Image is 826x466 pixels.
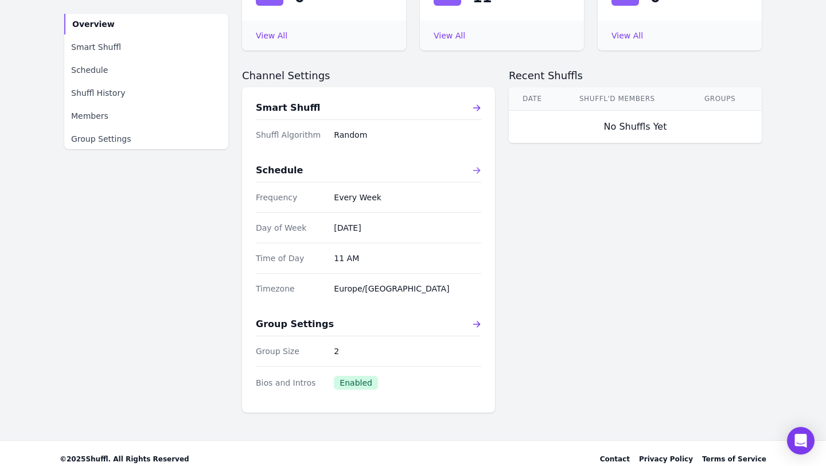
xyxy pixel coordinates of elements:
th: Shuffl'd Members [566,87,691,111]
span: Members [71,110,108,122]
a: Shuffl History [64,83,228,103]
dt: Time of Day [256,253,325,264]
h3: Schedule [256,164,303,177]
span: Group Settings [71,133,131,145]
nav: Sidebar [64,14,228,149]
h2: Recent Shuffls [509,69,762,83]
a: View All [434,31,465,40]
a: Smart Shuffl [256,101,481,115]
th: Groups [691,87,762,111]
dt: Frequency [256,192,325,203]
dd: 2 [334,345,481,357]
a: Privacy Policy [639,455,693,464]
dt: Group Size [256,345,325,357]
dt: Timezone [256,283,325,294]
a: View All [611,31,643,40]
a: View All [256,31,287,40]
dt: Day of Week [256,222,325,234]
div: Open Intercom Messenger [787,427,815,455]
dt: Shuffl Algorithm [256,129,325,141]
div: Contact [600,455,630,464]
dd: [DATE] [334,222,481,234]
div: No Shuffls Yet [590,111,681,143]
span: Smart Shuffl [71,41,121,53]
a: Group Settings [256,317,481,331]
span: © 2025 Shuffl. All Rights Reserved [60,455,189,464]
a: Schedule [64,60,228,80]
h3: Group Settings [256,317,334,331]
h3: Smart Shuffl [256,101,320,115]
a: Terms of Service [702,455,766,464]
span: Shuffl History [71,87,125,99]
h2: Channel Settings [242,69,495,83]
th: Date [509,87,566,111]
span: Enabled [334,376,378,390]
a: Members [64,106,228,126]
span: Schedule [71,64,108,76]
dd: Europe/[GEOGRAPHIC_DATA] [334,283,481,294]
a: Overview [64,14,228,34]
dt: Bios and Intros [256,377,325,389]
dd: 11 AM [334,253,481,264]
dd: Every Week [334,192,481,203]
a: Group Settings [64,129,228,149]
span: Overview [72,18,115,30]
dd: Random [334,129,481,141]
a: Smart Shuffl [64,37,228,57]
a: Schedule [256,164,481,177]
